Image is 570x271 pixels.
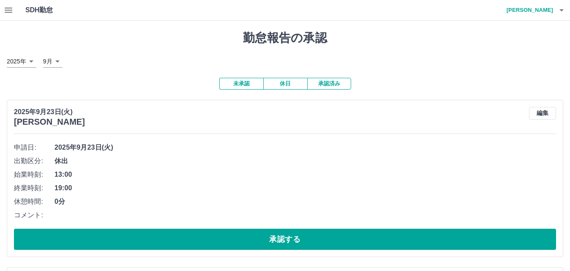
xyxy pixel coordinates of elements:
[14,183,55,193] span: 終業時刻:
[14,142,55,153] span: 申請日:
[55,142,556,153] span: 2025年9月23日(火)
[14,170,55,180] span: 始業時刻:
[14,117,85,127] h3: [PERSON_NAME]
[14,197,55,207] span: 休憩時間:
[14,107,85,117] p: 2025年9月23日(火)
[55,170,556,180] span: 13:00
[529,107,556,120] button: 編集
[55,183,556,193] span: 19:00
[7,31,563,45] h1: 勤怠報告の承認
[43,55,63,68] div: 9月
[14,229,556,250] button: 承認する
[263,78,307,90] button: 休日
[14,210,55,220] span: コメント:
[7,55,36,68] div: 2025年
[14,156,55,166] span: 出勤区分:
[219,78,263,90] button: 未承認
[55,156,556,166] span: 休出
[307,78,351,90] button: 承認済み
[55,197,556,207] span: 0分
